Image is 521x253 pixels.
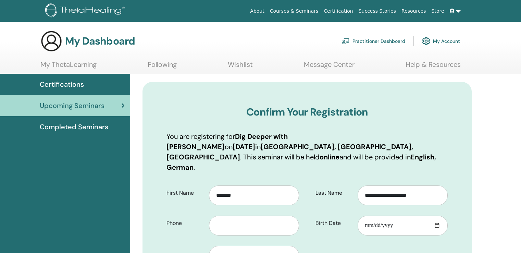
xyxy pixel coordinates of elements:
a: Success Stories [356,5,399,17]
a: My ThetaLearning [40,60,97,74]
h3: My Dashboard [65,35,135,47]
a: My Account [422,34,460,49]
a: Practitioner Dashboard [342,34,405,49]
a: Message Center [304,60,355,74]
a: About [247,5,267,17]
b: [GEOGRAPHIC_DATA], [GEOGRAPHIC_DATA], [GEOGRAPHIC_DATA] [166,142,413,161]
a: Resources [399,5,429,17]
label: Last Name [310,186,358,200]
span: Completed Seminars [40,122,108,132]
a: Help & Resources [406,60,461,74]
span: Upcoming Seminars [40,100,104,111]
b: online [320,153,339,161]
p: You are registering for on in . This seminar will be held and will be provided in . [166,131,448,172]
label: First Name [161,186,209,200]
a: Wishlist [228,60,253,74]
a: Store [429,5,447,17]
label: Phone [161,217,209,230]
h3: Confirm Your Registration [166,106,448,118]
label: Birth Date [310,217,358,230]
a: Courses & Seminars [267,5,321,17]
img: logo.png [45,3,127,19]
b: [DATE] [233,142,255,151]
img: cog.svg [422,35,430,47]
img: chalkboard-teacher.svg [342,38,350,44]
a: Following [148,60,177,74]
a: Certification [321,5,356,17]
span: Certifications [40,79,84,89]
img: generic-user-icon.jpg [40,30,62,52]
